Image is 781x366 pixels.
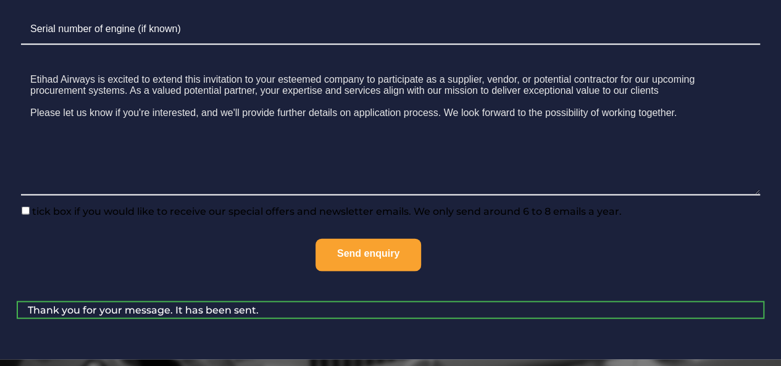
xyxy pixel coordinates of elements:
input: tick box if you would like to receive our special offers and newsletter emails. We only send arou... [22,207,30,215]
input: Serial number of engine (if known) [21,14,760,45]
div: Thank you for your message. It has been sent. [17,301,764,319]
input: Send enquiry [315,239,421,272]
span: tick box if you would like to receive our special offers and newsletter emails. We only send arou... [30,206,622,217]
